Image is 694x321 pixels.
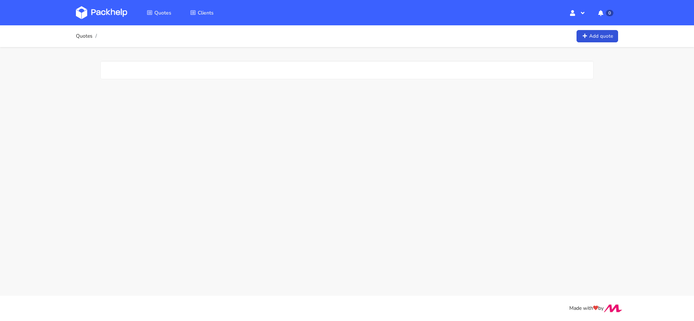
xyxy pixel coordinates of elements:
[606,10,613,16] span: 0
[76,6,127,19] img: Dashboard
[76,33,93,39] a: Quotes
[76,29,99,43] nav: breadcrumb
[181,6,222,19] a: Clients
[154,9,171,16] span: Quotes
[67,304,627,313] div: Made with by
[577,30,618,43] a: Add quote
[604,304,622,312] img: Move Closer
[138,6,180,19] a: Quotes
[592,6,618,19] button: 0
[198,9,214,16] span: Clients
